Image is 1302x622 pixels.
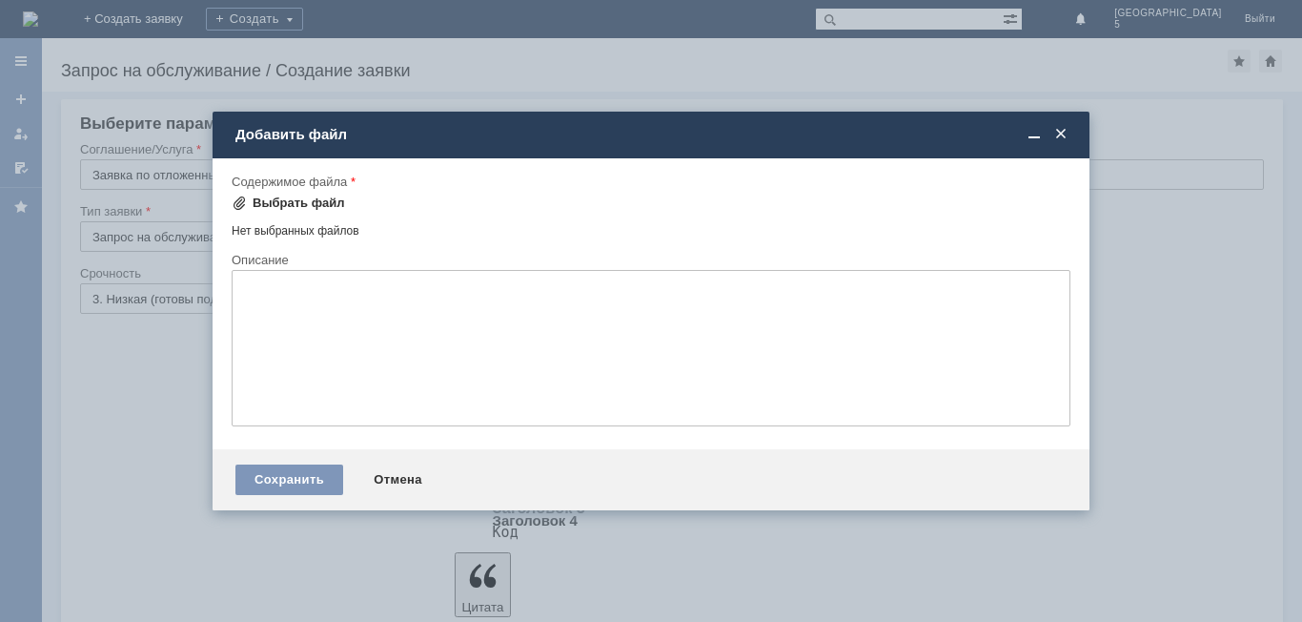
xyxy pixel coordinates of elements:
span: Свернуть (Ctrl + M) [1025,126,1044,143]
div: Прошу удалить отложенный чек [PERSON_NAME] [PERSON_NAME] [8,8,278,38]
div: Содержимое файла [232,176,1067,188]
span: Закрыть [1051,126,1070,143]
div: Нет выбранных файлов [232,217,1070,238]
div: Добавить файл [235,126,1070,143]
div: Описание [232,254,1067,266]
div: Выбрать файл [253,196,345,211]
